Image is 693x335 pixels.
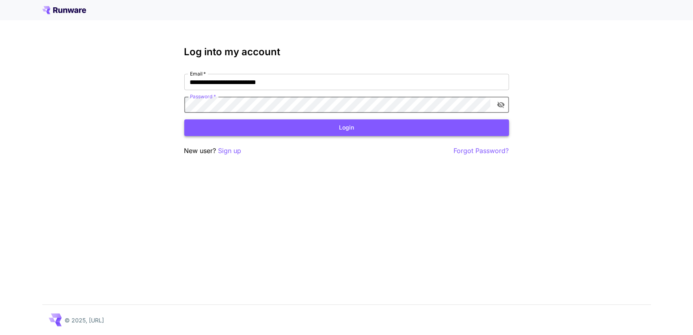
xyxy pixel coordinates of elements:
[494,97,508,112] button: toggle password visibility
[184,146,242,156] p: New user?
[65,316,104,324] p: © 2025, [URL]
[190,93,216,100] label: Password
[184,46,509,58] h3: Log into my account
[184,119,509,136] button: Login
[190,70,206,77] label: Email
[454,146,509,156] button: Forgot Password?
[218,146,242,156] button: Sign up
